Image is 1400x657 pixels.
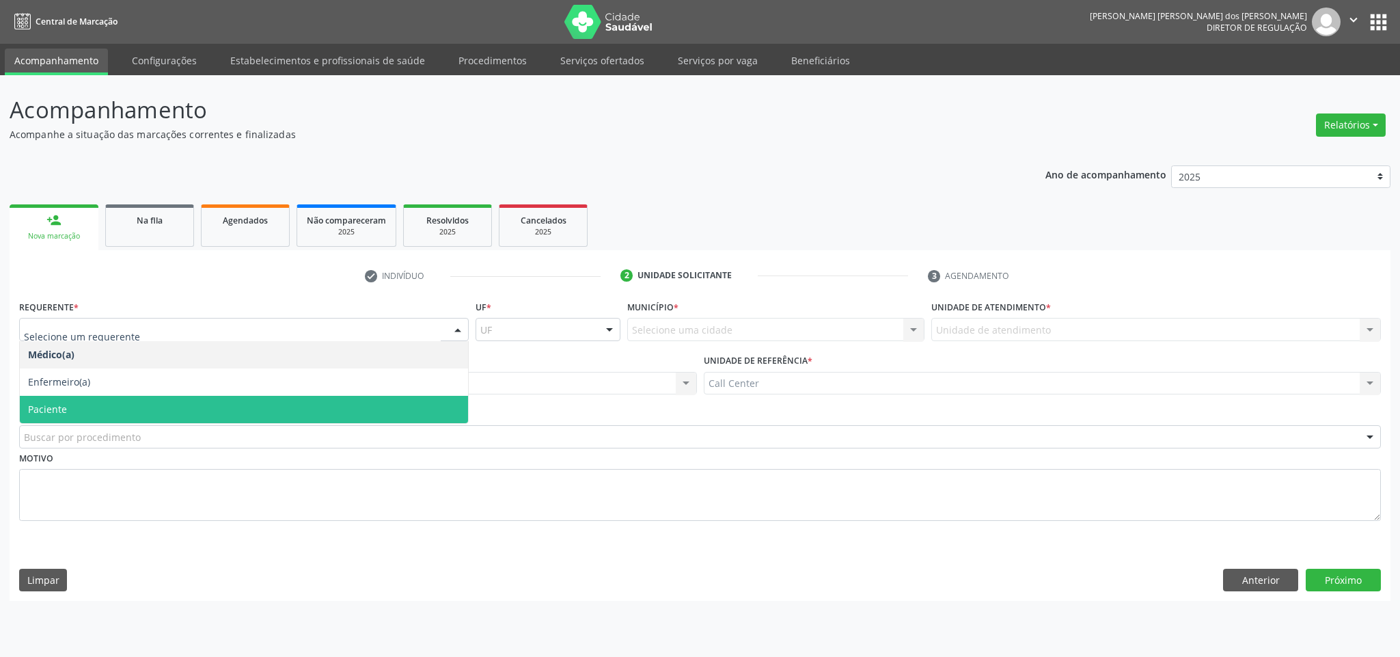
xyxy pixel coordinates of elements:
[509,227,577,237] div: 2025
[931,297,1051,318] label: Unidade de atendimento
[28,348,74,361] span: Médico(a)
[480,323,492,337] span: UF
[24,323,441,350] input: Selecione um requerente
[620,269,633,282] div: 2
[19,231,89,241] div: Nova marcação
[10,10,118,33] a: Central de Marcação
[627,297,678,318] label: Município
[1207,22,1307,33] span: Diretor de regulação
[19,448,53,470] label: Motivo
[223,215,268,226] span: Agendados
[10,127,976,142] p: Acompanhe a situação das marcações correntes e finalizadas
[28,403,67,416] span: Paciente
[19,297,79,318] label: Requerente
[449,49,536,72] a: Procedimentos
[137,215,163,226] span: Na fila
[10,93,976,127] p: Acompanhamento
[1306,569,1381,592] button: Próximo
[19,569,67,592] button: Limpar
[307,227,386,237] div: 2025
[1223,569,1298,592] button: Anterior
[46,213,61,228] div: person_add
[521,215,566,226] span: Cancelados
[637,269,732,282] div: Unidade solicitante
[1367,10,1390,34] button: apps
[413,227,482,237] div: 2025
[1312,8,1341,36] img: img
[704,351,812,372] label: Unidade de referência
[1045,165,1166,183] p: Ano de acompanhamento
[221,49,435,72] a: Estabelecimentos e profissionais de saúde
[122,49,206,72] a: Configurações
[5,49,108,75] a: Acompanhamento
[1316,113,1386,137] button: Relatórios
[426,215,469,226] span: Resolvidos
[307,215,386,226] span: Não compareceram
[1090,10,1307,22] div: [PERSON_NAME] [PERSON_NAME] dos [PERSON_NAME]
[1341,8,1367,36] button: 
[551,49,654,72] a: Serviços ofertados
[28,375,90,388] span: Enfermeiro(a)
[24,430,141,444] span: Buscar por procedimento
[782,49,860,72] a: Beneficiários
[476,297,491,318] label: UF
[1346,12,1361,27] i: 
[668,49,767,72] a: Serviços por vaga
[36,16,118,27] span: Central de Marcação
